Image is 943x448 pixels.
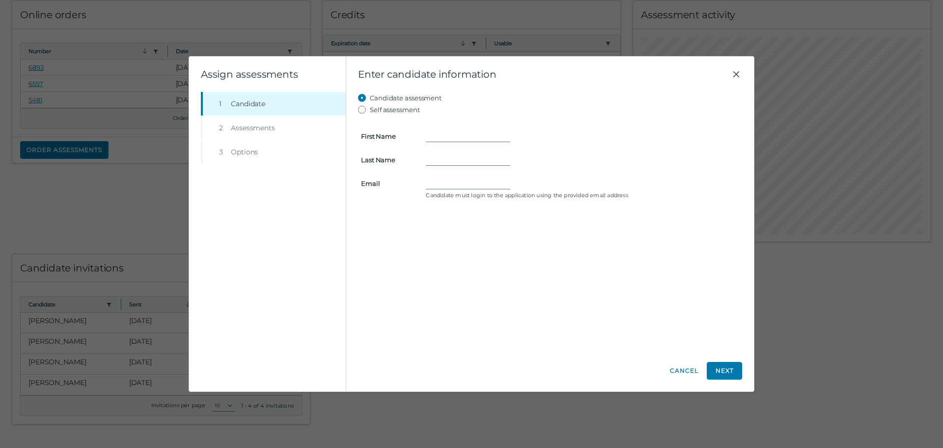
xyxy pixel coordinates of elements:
label: Candidate assessment [370,92,442,104]
span: Candidate [231,99,265,109]
label: Self assessment [370,104,420,116]
clr-control-helper: Candidate must login to the application using the provided email address [426,191,739,199]
clr-wizard-title: Assign assessments [201,68,298,80]
label: Last Name [355,156,420,164]
div: 1 [219,99,227,109]
nav: Wizard steps [201,92,346,164]
button: Cancel [669,362,699,380]
label: First Name [355,132,420,140]
button: 1Candidate [203,92,346,116]
span: Enter candidate information [358,68,730,80]
button: Close [730,68,742,80]
label: Email [355,179,420,187]
button: Next [707,362,742,380]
